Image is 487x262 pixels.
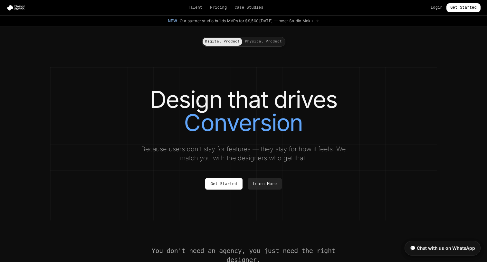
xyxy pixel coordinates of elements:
[188,5,203,10] a: Talent
[184,111,303,134] span: Conversion
[431,5,443,10] a: Login
[135,145,352,163] p: Because users don't stay for features — they stay for how it feels. We match you with the designe...
[248,178,282,190] a: Learn More
[6,5,28,11] img: Design Match
[242,38,284,46] button: Physical Product
[205,178,243,190] a: Get Started
[405,241,481,256] a: 💬 Chat with us on WhatsApp
[234,5,263,10] a: Case Studies
[63,88,424,134] h1: Design that drives
[446,3,481,12] a: Get Started
[180,18,313,23] span: Our partner studio builds MVPs for $9,500 [DATE] — meet Studio Moku
[168,18,177,23] span: New
[203,38,243,46] button: Digital Product
[210,5,227,10] a: Pricing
